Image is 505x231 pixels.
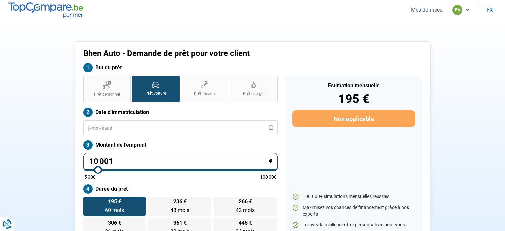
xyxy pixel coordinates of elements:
input: jj/mm/aaaa [83,120,278,135]
span: € [269,158,272,164]
li: 100.000+ simulations mensuelles réussies [292,193,415,200]
span: Prêt énergie [243,91,264,97]
span: Prêt travaux [194,91,216,97]
div: 195 € [292,93,415,105]
span: Prêt personnel [94,92,120,97]
label: Date d'immatriculation [83,108,278,117]
span: 42 mois [236,207,255,213]
li: Maximisez vos chances de financement grâce à nos experts [292,204,415,217]
span: 60 mois [105,207,124,213]
img: TopCompare.be [8,2,83,17]
label: Durée du prêt [83,184,278,194]
span: 236 € [173,199,187,204]
div: Estimation mensuelle [292,83,415,88]
span: Prêt voiture [145,91,166,96]
button: Mes données [409,6,444,13]
span: 100 000 [260,175,277,179]
label: Montant de l'emprunt [83,140,278,150]
span: 266 € [239,199,252,204]
span: 48 mois [170,207,189,213]
span: 361 € [173,220,187,226]
label: But du prêt [83,63,278,72]
div: bh [452,5,462,15]
span: 445 € [239,220,252,226]
span: 195 € [108,199,121,204]
span: 306 € [108,220,121,226]
span: 5 000 [84,175,96,179]
button: Non applicable [292,110,415,127]
h1: Bhen Auto - Demande de prêt pour votre client [83,49,335,58]
div: fr [486,7,493,13]
li: Trouvez la meilleure offre personnalisée pour vous [292,222,415,228]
